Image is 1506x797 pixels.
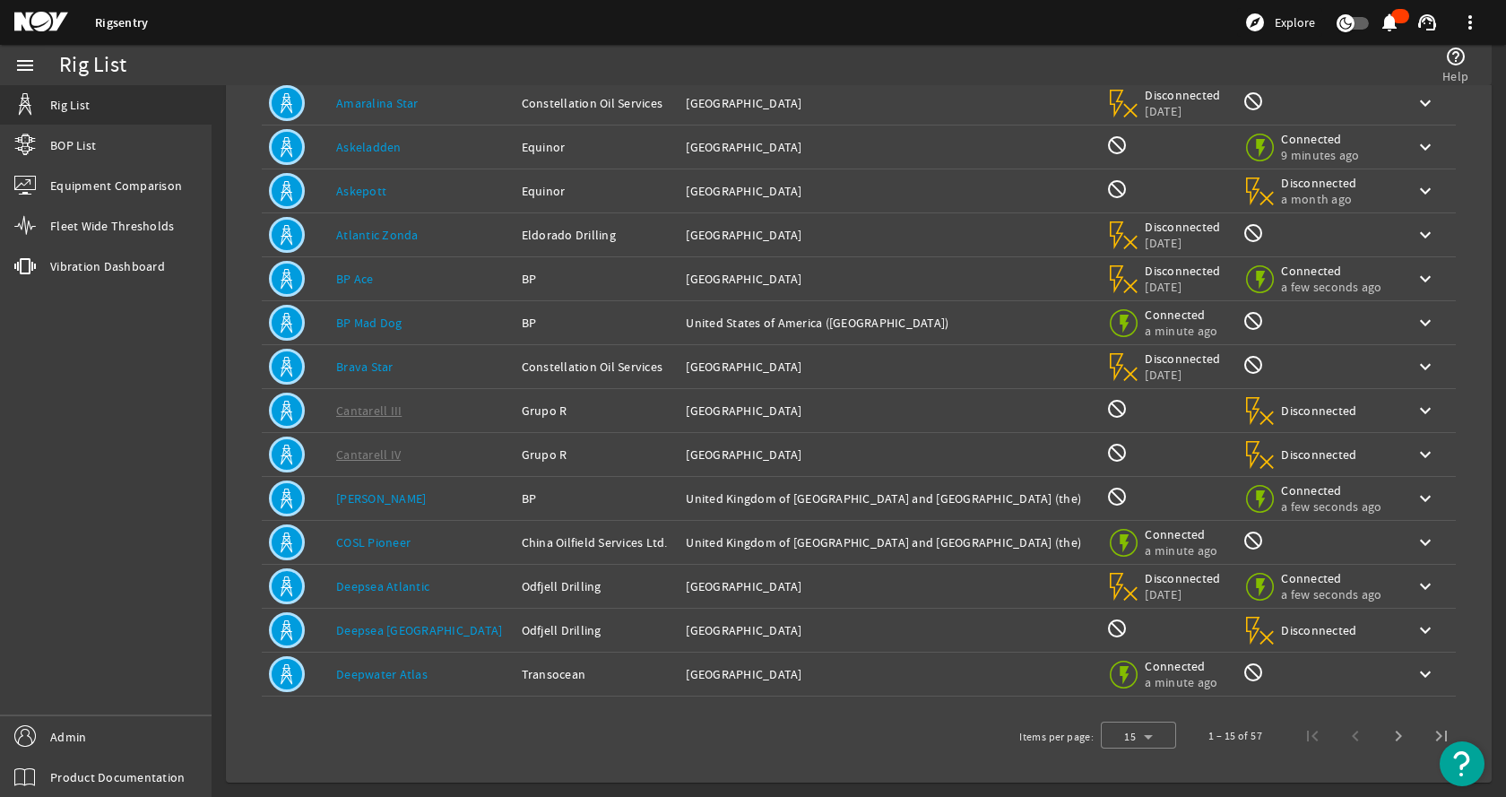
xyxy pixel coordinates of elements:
mat-icon: keyboard_arrow_down [1415,663,1436,685]
a: Atlantic Zonda [336,227,419,243]
div: Odfjell Drilling [522,621,672,639]
span: Admin [50,728,86,746]
div: United Kingdom of [GEOGRAPHIC_DATA] and [GEOGRAPHIC_DATA] (the) [686,533,1092,551]
div: Rig List [59,56,126,74]
span: [DATE] [1145,279,1221,295]
div: Eldorado Drilling [522,226,672,244]
span: Help [1442,67,1468,85]
span: Disconnected [1281,403,1357,419]
mat-icon: keyboard_arrow_down [1415,488,1436,509]
span: a minute ago [1145,674,1221,690]
mat-icon: menu [14,55,36,76]
a: Amaralina Star [336,95,419,111]
div: BP [522,314,672,332]
a: Rigsentry [95,14,148,31]
mat-icon: keyboard_arrow_down [1415,136,1436,158]
div: United Kingdom of [GEOGRAPHIC_DATA] and [GEOGRAPHIC_DATA] (the) [686,489,1092,507]
a: Askepott [336,183,386,199]
span: Disconnected [1145,263,1221,279]
span: Fleet Wide Thresholds [50,217,174,235]
div: [GEOGRAPHIC_DATA] [686,665,1092,683]
mat-icon: BOP Monitoring not available for this rig [1106,178,1128,200]
div: Grupo R [522,446,672,463]
mat-icon: keyboard_arrow_down [1415,400,1436,421]
mat-icon: BOP Monitoring not available for this rig [1106,442,1128,463]
div: Odfjell Drilling [522,577,672,595]
mat-icon: notifications [1379,12,1400,33]
div: Transocean [522,665,672,683]
mat-icon: Rig Monitoring not available for this rig [1242,662,1264,683]
a: Brava Star [336,359,394,375]
span: Connected [1281,263,1381,279]
span: 9 minutes ago [1281,147,1359,163]
button: Open Resource Center [1440,741,1484,786]
a: Cantarell IV [336,446,401,463]
div: 1 – 15 of 57 [1208,727,1262,745]
span: Explore [1275,13,1315,31]
span: Connected [1145,307,1221,323]
span: Disconnected [1281,622,1357,638]
button: more_vert [1449,1,1492,44]
mat-icon: help_outline [1445,46,1467,67]
mat-icon: support_agent [1416,12,1438,33]
mat-icon: keyboard_arrow_down [1415,224,1436,246]
div: Constellation Oil Services [522,94,672,112]
mat-icon: BOP Monitoring not available for this rig [1106,486,1128,507]
div: BP [522,489,672,507]
div: [GEOGRAPHIC_DATA] [686,402,1092,420]
mat-icon: keyboard_arrow_down [1415,444,1436,465]
div: China Oilfield Services Ltd. [522,533,672,551]
div: Items per page: [1019,728,1094,746]
mat-icon: explore [1244,12,1266,33]
span: BOP List [50,136,96,154]
mat-icon: BOP Monitoring not available for this rig [1106,618,1128,639]
div: [GEOGRAPHIC_DATA] [686,182,1092,200]
button: Last page [1420,715,1463,758]
mat-icon: keyboard_arrow_down [1415,268,1436,290]
a: [PERSON_NAME] [336,490,426,507]
div: [GEOGRAPHIC_DATA] [686,621,1092,639]
span: a few seconds ago [1281,586,1381,602]
span: [DATE] [1145,235,1221,251]
span: Disconnected [1145,87,1221,103]
button: Next page [1377,715,1420,758]
div: [GEOGRAPHIC_DATA] [686,94,1092,112]
span: Product Documentation [50,768,185,786]
a: Deepsea Atlantic [336,578,429,594]
mat-icon: vibration [14,256,36,277]
div: [GEOGRAPHIC_DATA] [686,577,1092,595]
mat-icon: keyboard_arrow_down [1415,576,1436,597]
mat-icon: BOP Monitoring not available for this rig [1106,398,1128,420]
span: a few seconds ago [1281,498,1381,515]
span: Connected [1145,658,1221,674]
mat-icon: Rig Monitoring not available for this rig [1242,222,1264,244]
div: [GEOGRAPHIC_DATA] [686,358,1092,376]
a: Deepwater Atlas [336,666,428,682]
button: Explore [1237,8,1322,37]
div: [GEOGRAPHIC_DATA] [686,446,1092,463]
div: Equinor [522,182,672,200]
span: Connected [1281,131,1359,147]
span: Vibration Dashboard [50,257,165,275]
mat-icon: keyboard_arrow_down [1415,356,1436,377]
mat-icon: keyboard_arrow_down [1415,180,1436,202]
span: a minute ago [1145,542,1221,559]
mat-icon: Rig Monitoring not available for this rig [1242,310,1264,332]
span: [DATE] [1145,103,1221,119]
mat-icon: Rig Monitoring not available for this rig [1242,530,1264,551]
div: United States of America ([GEOGRAPHIC_DATA]) [686,314,1092,332]
mat-icon: Rig Monitoring not available for this rig [1242,91,1264,112]
a: COSL Pioneer [336,534,411,550]
mat-icon: keyboard_arrow_down [1415,619,1436,641]
mat-icon: keyboard_arrow_down [1415,92,1436,114]
a: Deepsea [GEOGRAPHIC_DATA] [336,622,502,638]
mat-icon: Rig Monitoring not available for this rig [1242,354,1264,376]
span: Connected [1281,570,1381,586]
span: Disconnected [1281,446,1357,463]
a: BP Mad Dog [336,315,402,331]
a: Cantarell III [336,403,402,419]
mat-icon: keyboard_arrow_down [1415,532,1436,553]
span: Disconnected [1145,351,1221,367]
span: Equipment Comparison [50,177,182,195]
a: Askeladden [336,139,402,155]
